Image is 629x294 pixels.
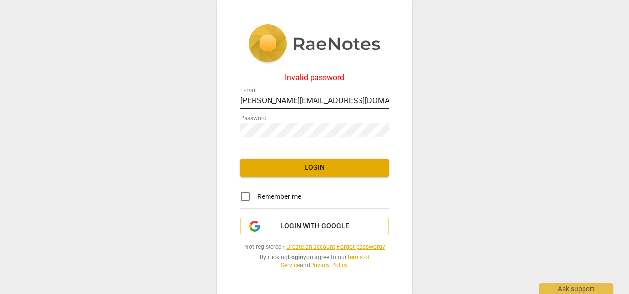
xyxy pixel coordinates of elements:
button: Login [240,159,389,177]
span: By clicking you agree to our and . [240,253,389,270]
a: Forgot password? [337,244,385,250]
b: Login [288,254,303,261]
button: Login with Google [240,217,389,236]
span: Login [248,163,381,173]
a: Privacy Policy [310,262,347,269]
div: Invalid password [240,73,389,82]
a: Create an account [286,244,335,250]
div: Ask support [539,283,613,294]
label: E-mail [240,87,257,93]
a: Terms of Service [281,254,370,269]
span: Not registered? | [240,243,389,251]
span: Remember me [257,192,301,202]
span: Login with Google [280,221,349,231]
img: 5ac2273c67554f335776073100b6d88f.svg [248,24,381,65]
label: Password [240,115,267,121]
